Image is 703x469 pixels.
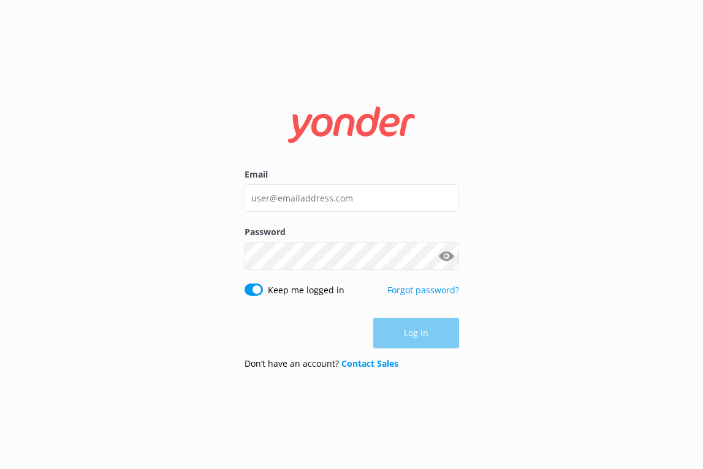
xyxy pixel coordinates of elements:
label: Password [245,225,459,239]
a: Forgot password? [387,284,459,296]
p: Don’t have an account? [245,357,398,370]
button: Show password [435,244,459,268]
a: Contact Sales [341,358,398,369]
label: Keep me logged in [268,283,344,297]
input: user@emailaddress.com [245,184,459,212]
label: Email [245,168,459,181]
